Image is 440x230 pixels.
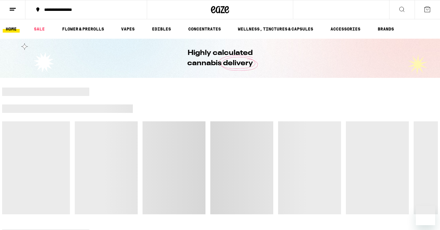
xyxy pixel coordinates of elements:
a: FLOWER & PREROLLS [59,25,107,33]
a: BRANDS [375,25,397,33]
a: EDIBLES [149,25,174,33]
a: SALE [31,25,48,33]
h1: Highly calculated cannabis delivery [170,48,270,69]
a: VAPES [118,25,138,33]
a: ACCESSORIES [327,25,363,33]
a: WELLNESS, TINCTURES & CAPSULES [235,25,316,33]
a: HOME [3,25,20,33]
iframe: Button to launch messaging window [416,206,435,225]
a: CONCENTRATES [185,25,224,33]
